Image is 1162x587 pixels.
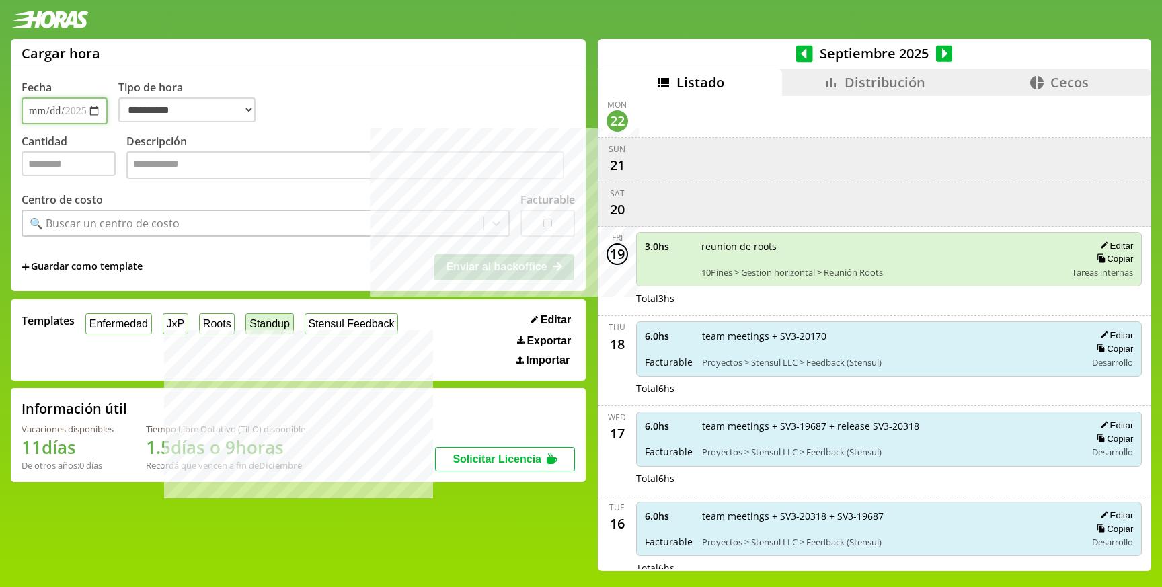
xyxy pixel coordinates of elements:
span: reunion de roots [701,240,1063,253]
span: Cecos [1050,73,1089,91]
button: Copiar [1093,523,1133,535]
label: Centro de costo [22,192,103,207]
div: Total 6 hs [636,561,1142,574]
span: 6.0 hs [645,510,693,522]
div: 16 [607,513,628,535]
span: Facturable [645,445,693,458]
span: Templates [22,313,75,328]
button: Editar [1096,510,1133,521]
span: Desarrollo [1092,446,1133,458]
div: 🔍 Buscar un centro de costo [30,216,180,231]
button: Copiar [1093,433,1133,444]
div: Total 6 hs [636,382,1142,395]
span: Tareas internas [1072,266,1133,278]
button: Stensul Feedback [305,313,399,334]
span: team meetings + SV3-20170 [702,329,1077,342]
b: Diciembre [259,459,302,471]
button: Roots [199,313,235,334]
button: Exportar [513,334,575,348]
span: Proyectos > Stensul LLC > Feedback (Stensul) [702,446,1077,458]
div: scrollable content [598,96,1151,569]
div: Wed [608,412,626,423]
div: Total 3 hs [636,292,1142,305]
label: Descripción [126,134,575,183]
button: Editar [1096,240,1133,251]
label: Fecha [22,80,52,95]
h1: 11 días [22,435,114,459]
div: 17 [607,423,628,444]
button: Editar [527,313,575,327]
div: Tiempo Libre Optativo (TiLO) disponible [146,423,305,435]
span: Importar [526,354,570,366]
select: Tipo de hora [118,97,256,122]
img: logotipo [11,11,89,28]
div: 19 [607,243,628,265]
span: Desarrollo [1092,536,1133,548]
div: De otros años: 0 días [22,459,114,471]
input: Cantidad [22,151,116,176]
label: Cantidad [22,134,126,183]
div: Sun [609,143,625,155]
span: 3.0 hs [645,240,692,253]
h2: Información útil [22,399,127,418]
div: Thu [609,321,625,333]
div: Total 6 hs [636,472,1142,485]
div: Fri [612,232,623,243]
button: Editar [1096,329,1133,341]
div: Mon [607,99,627,110]
span: Solicitar Licencia [453,453,541,465]
h1: Cargar hora [22,44,100,63]
span: Septiembre 2025 [813,44,936,63]
div: 18 [607,333,628,354]
span: team meetings + SV3-20318 + SV3-19687 [702,510,1077,522]
span: Facturable [645,356,693,368]
span: 6.0 hs [645,329,693,342]
button: Editar [1096,420,1133,431]
span: Distribución [845,73,925,91]
span: + [22,260,30,274]
button: Standup [245,313,293,334]
div: Recordá que vencen a fin de [146,459,305,471]
span: Proyectos > Stensul LLC > Feedback (Stensul) [702,356,1077,368]
button: Solicitar Licencia [435,447,575,471]
div: 22 [607,110,628,132]
button: Copiar [1093,343,1133,354]
div: Vacaciones disponibles [22,423,114,435]
div: 20 [607,199,628,221]
div: Tue [609,502,625,513]
button: Enfermedad [85,313,152,334]
span: 6.0 hs [645,420,693,432]
span: Editar [541,314,571,326]
span: Facturable [645,535,693,548]
span: Proyectos > Stensul LLC > Feedback (Stensul) [702,536,1077,548]
span: Desarrollo [1092,356,1133,368]
button: Copiar [1093,253,1133,264]
button: JxP [163,313,188,334]
span: Exportar [527,335,571,347]
span: +Guardar como template [22,260,143,274]
textarea: Descripción [126,151,564,180]
h1: 1.5 días o 9 horas [146,435,305,459]
div: 21 [607,155,628,176]
span: team meetings + SV3-19687 + release SV3-20318 [702,420,1077,432]
div: Sat [610,188,625,199]
span: Listado [676,73,724,91]
label: Facturable [520,192,575,207]
span: 10Pines > Gestion horizontal > Reunión Roots [701,266,1063,278]
label: Tipo de hora [118,80,266,124]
